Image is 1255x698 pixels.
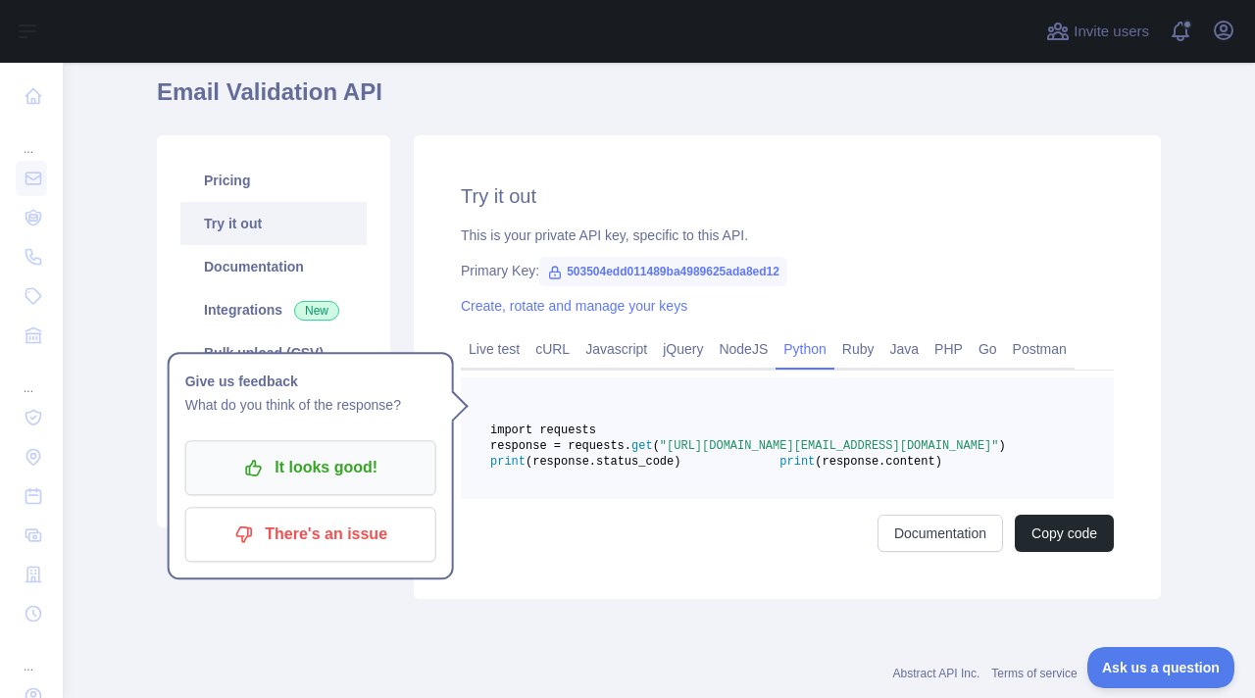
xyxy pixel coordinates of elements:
[185,507,436,562] button: There's an issue
[200,518,422,551] p: There's an issue
[185,440,436,495] button: It looks good!
[1015,515,1114,552] button: Copy code
[1087,647,1235,688] iframe: Toggle Customer Support
[200,451,422,484] p: It looks good!
[157,76,1161,124] h1: Email Validation API
[185,393,436,417] p: What do you think of the response?
[461,261,1114,280] div: Primary Key:
[490,439,631,453] span: response = requests.
[779,455,815,469] span: print
[16,357,47,396] div: ...
[815,455,942,469] span: (response.content)
[1074,21,1149,43] span: Invite users
[631,439,653,453] span: get
[461,225,1114,245] div: This is your private API key, specific to this API.
[711,333,776,365] a: NodeJS
[927,333,971,365] a: PHP
[180,331,367,374] a: Bulk upload (CSV)
[461,182,1114,210] h2: Try it out
[834,333,882,365] a: Ruby
[490,455,526,469] span: print
[878,515,1003,552] a: Documentation
[180,202,367,245] a: Try it out
[1005,333,1075,365] a: Postman
[294,301,339,321] span: New
[180,159,367,202] a: Pricing
[180,245,367,288] a: Documentation
[527,333,577,365] a: cURL
[461,333,527,365] a: Live test
[16,635,47,674] div: ...
[490,424,596,437] span: import requests
[577,333,655,365] a: Javascript
[180,288,367,331] a: Integrations New
[991,667,1077,680] a: Terms of service
[1042,16,1153,47] button: Invite users
[999,439,1006,453] span: )
[882,333,928,365] a: Java
[526,455,680,469] span: (response.status_code)
[539,257,787,286] span: 503504edd011489ba4989625ada8ed12
[461,298,687,314] a: Create, rotate and manage your keys
[776,333,834,365] a: Python
[653,439,660,453] span: (
[660,439,999,453] span: "[URL][DOMAIN_NAME][EMAIL_ADDRESS][DOMAIN_NAME]"
[16,118,47,157] div: ...
[971,333,1005,365] a: Go
[185,370,436,393] h1: Give us feedback
[655,333,711,365] a: jQuery
[893,667,980,680] a: Abstract API Inc.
